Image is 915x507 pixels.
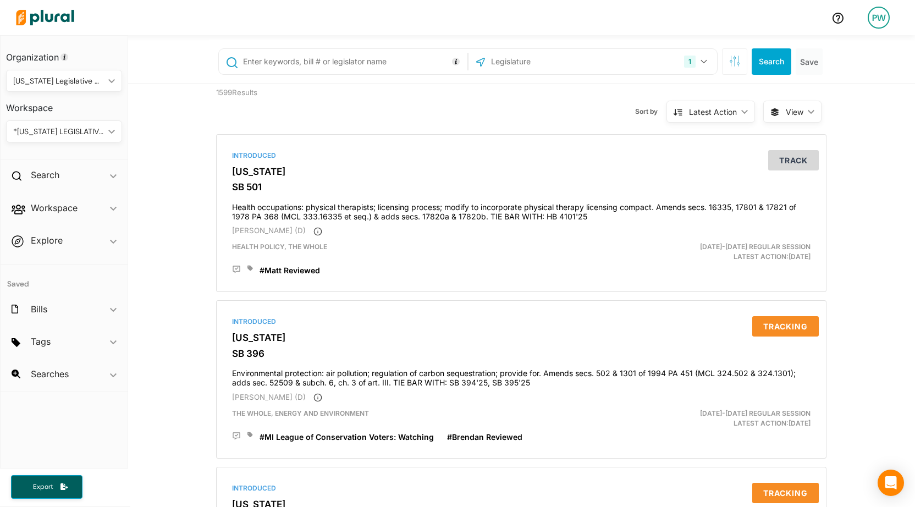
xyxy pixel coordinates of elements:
h4: Saved [1,265,128,292]
h3: [US_STATE] [232,332,811,343]
div: PW [868,7,890,29]
a: #Brendan Reviewed [447,432,522,443]
h2: Explore [31,234,63,246]
button: 1 [680,51,714,72]
input: Legislature [490,51,608,72]
h2: Searches [31,368,69,380]
button: Track [768,150,819,170]
span: THE WHOLE, ENERGY AND ENVIRONMENT [232,409,369,417]
span: Search Filters [729,56,740,65]
div: *[US_STATE] LEGISLATIVE CONSULTANTS [13,126,104,137]
span: Sort by [635,107,666,117]
div: Add Position Statement [232,432,241,440]
button: Search [752,48,791,75]
div: [US_STATE] Legislative Consultants [13,75,104,87]
span: Health Policy, THE WHOLE [232,243,327,251]
h2: Bills [31,303,47,315]
span: [DATE]-[DATE] Regular Session [700,409,811,417]
div: Latest Action [689,106,737,118]
div: Tooltip anchor [451,57,461,67]
h3: Organization [6,41,122,65]
span: #MI League of Conservation Voters: Watching [260,432,434,442]
h3: Workspace [6,92,122,116]
div: Latest Action: [DATE] [621,242,819,262]
div: Add tags [247,432,253,438]
a: #MI League of Conservation Voters: Watching [260,432,434,443]
span: #Matt Reviewed [260,266,320,275]
div: 1599 Results [208,84,365,126]
div: Add tags [247,265,253,272]
div: 1 [684,56,696,68]
span: [DATE]-[DATE] Regular Session [700,243,811,251]
span: View [786,106,803,118]
a: #Matt Reviewed [260,265,320,276]
h4: Health occupations: physical therapists; licensing process; modify to incorporate physical therap... [232,197,811,222]
button: Tracking [752,483,819,503]
h3: [US_STATE] [232,166,811,177]
span: [PERSON_NAME] (D) [232,226,306,235]
a: PW [859,2,899,33]
div: Latest Action: [DATE] [621,409,819,428]
h2: Tags [31,335,51,348]
button: Tracking [752,316,819,337]
div: Tooltip anchor [59,52,69,62]
h2: Search [31,169,59,181]
div: Introduced [232,317,811,327]
h2: Workspace [31,202,78,214]
div: Introduced [232,151,811,161]
span: [PERSON_NAME] (D) [232,393,306,401]
div: Introduced [232,483,811,493]
h3: SB 501 [232,181,811,192]
h4: Environmental protection: air pollution; regulation of carbon sequestration; provide for. Amends ... [232,363,811,388]
div: Add Position Statement [232,265,241,274]
span: #Brendan Reviewed [447,432,522,442]
span: Export [25,482,60,492]
button: Save [796,48,823,75]
div: Open Intercom Messenger [878,470,904,496]
input: Enter keywords, bill # or legislator name [242,51,465,72]
h3: SB 396 [232,348,811,359]
button: Export [11,475,82,499]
